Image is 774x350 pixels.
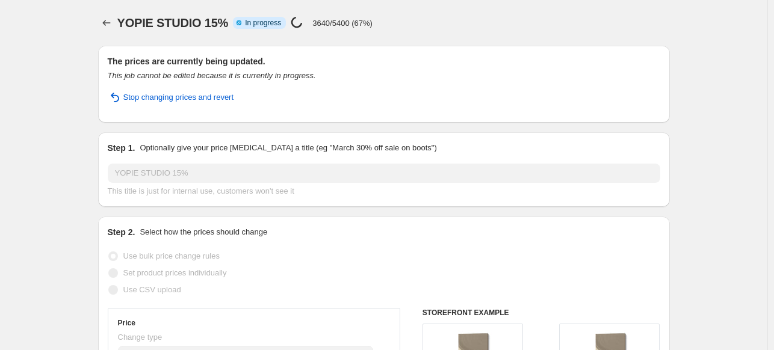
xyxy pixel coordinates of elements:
span: Use CSV upload [123,285,181,294]
h6: STOREFRONT EXAMPLE [423,308,660,318]
span: Change type [118,333,163,342]
span: This title is just for internal use, customers won't see it [108,186,294,195]
span: YOPIE STUDIO 15% [117,16,229,29]
button: Price change jobs [98,14,115,31]
span: Stop changing prices and revert [123,91,234,103]
h2: Step 1. [108,142,135,154]
p: 3640/5400 (67%) [312,19,373,28]
h2: The prices are currently being updated. [108,55,660,67]
p: Optionally give your price [MEDICAL_DATA] a title (eg "March 30% off sale on boots") [140,142,436,154]
span: Set product prices individually [123,268,227,277]
span: Use bulk price change rules [123,251,220,260]
i: This job cannot be edited because it is currently in progress. [108,71,316,80]
button: Stop changing prices and revert [101,88,241,107]
p: Select how the prices should change [140,226,267,238]
h3: Price [118,318,135,328]
span: In progress [245,18,281,28]
input: 30% off holiday sale [108,164,660,183]
h2: Step 2. [108,226,135,238]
